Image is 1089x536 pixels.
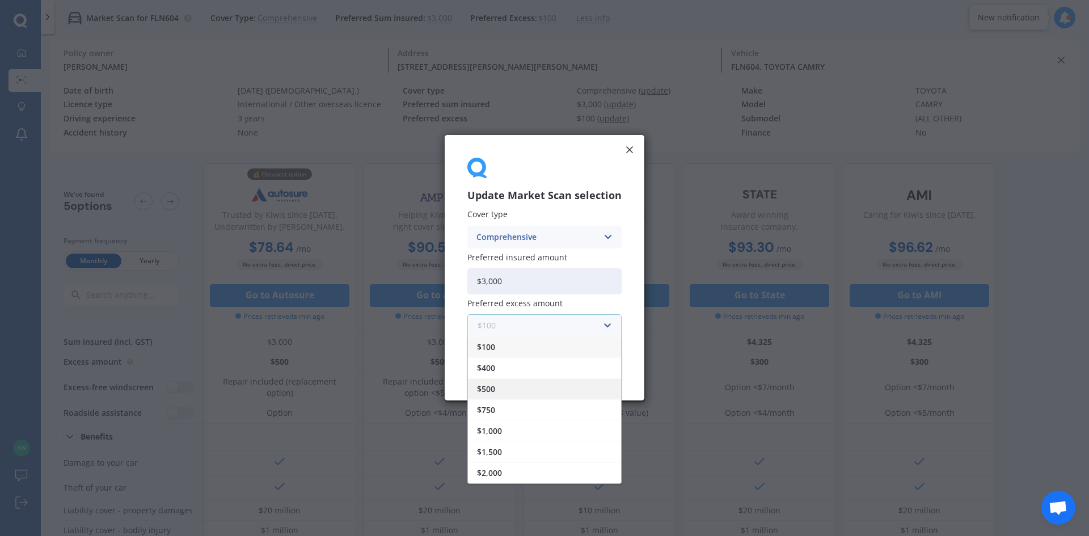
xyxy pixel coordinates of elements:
[467,252,567,263] span: Preferred insured amount
[467,298,563,309] span: Preferred excess amount
[476,231,598,243] div: Comprehensive
[477,344,495,352] span: $100
[477,407,495,415] span: $750
[467,268,622,294] input: Enter amount
[477,386,495,394] span: $500
[477,470,502,478] span: $2,000
[477,365,495,373] span: $400
[477,428,502,436] span: $1,000
[477,449,502,457] span: $1,500
[467,209,508,220] span: Cover type
[1041,491,1075,525] div: Open chat
[467,189,622,202] h3: Update Market Scan selection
